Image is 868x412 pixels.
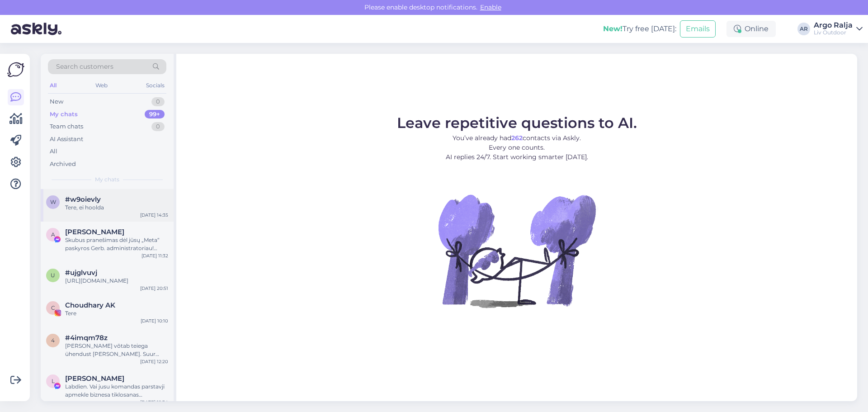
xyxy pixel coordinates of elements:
span: 4 [51,337,55,344]
div: New [50,97,63,106]
span: Enable [477,3,504,11]
span: My chats [95,175,119,184]
span: #ujglvuvj [65,269,97,277]
p: You’ve already had contacts via Askly. Every one counts. AI replies 24/7. Start working smarter [... [397,133,637,162]
span: C [51,304,55,311]
div: [PERSON_NAME] võtab teiega ühendust [PERSON_NAME]. Suur tänu ja kena päeva jätku! [65,342,168,358]
div: Argo Ralja [814,22,853,29]
div: 0 [151,122,165,131]
div: Socials [144,80,166,91]
span: A [51,231,55,238]
div: Online [726,21,776,37]
b: New! [603,24,623,33]
button: Emails [680,20,716,38]
div: All [48,80,58,91]
div: AI Assistant [50,135,83,144]
div: Archived [50,160,76,169]
span: Antonella Capone [65,228,124,236]
span: u [51,272,55,279]
div: Skubus pranešimas dėl jūsų „Meta“ paskyros Gerb. administratoriau! Nusprendėme visam laikui ištri... [65,236,168,252]
div: Team chats [50,122,83,131]
b: 262 [511,134,523,142]
span: Choudhary AK [65,301,115,309]
div: Web [94,80,109,91]
span: Leave repetitive questions to AI. [397,114,637,132]
span: #w9oievly [65,195,101,204]
div: All [50,147,57,156]
div: 99+ [145,110,165,119]
div: Labdien. Vai jusu komandas parstavji apmekle biznesa tiklosanas pasakumus [GEOGRAPHIC_DATA]? Vai ... [65,383,168,399]
div: [DATE] 10:10 [141,317,168,324]
div: [DATE] 11:32 [142,252,168,259]
img: Askly Logo [7,61,24,78]
span: #4imqm78z [65,334,108,342]
span: Search customers [56,62,113,71]
div: Tere [65,309,168,317]
img: No Chat active [435,169,598,332]
span: Lev Fainveits [65,374,124,383]
span: w [50,199,56,205]
div: [DATE] 14:35 [140,212,168,218]
div: My chats [50,110,78,119]
a: Argo RaljaLiv Outdoor [814,22,863,36]
div: [DATE] 20:51 [140,285,168,292]
div: [DATE] 19:34 [140,399,168,406]
div: Tere, ei hoolda [65,204,168,212]
div: [URL][DOMAIN_NAME] [65,277,168,285]
div: Liv Outdoor [814,29,853,36]
div: AR [797,23,810,35]
div: 0 [151,97,165,106]
span: L [52,378,55,384]
div: [DATE] 12:20 [140,358,168,365]
div: Try free [DATE]: [603,24,676,34]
